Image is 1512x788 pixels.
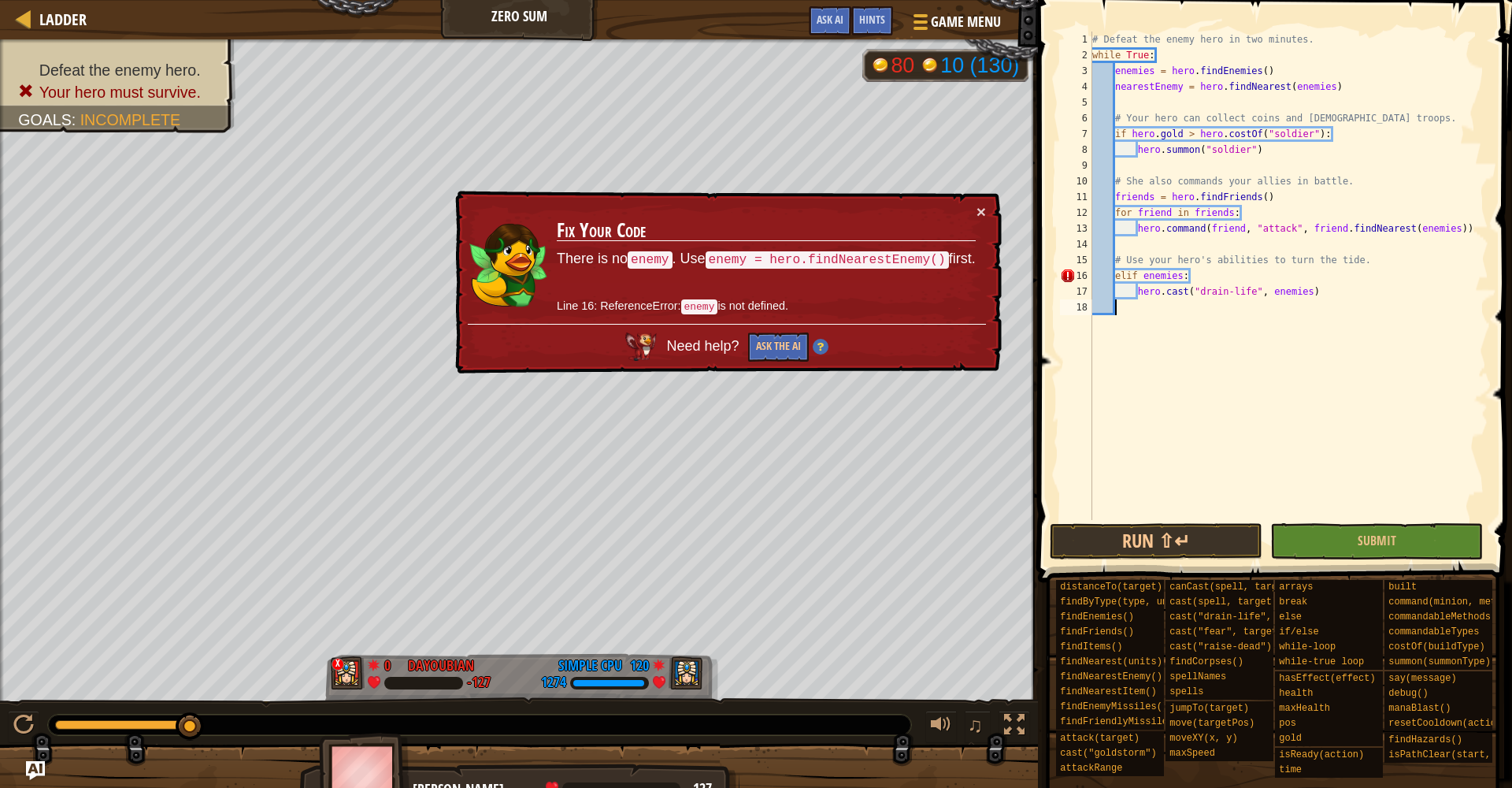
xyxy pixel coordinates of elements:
[557,249,976,269] p: There is no . Use first.
[1279,611,1302,623] span: else
[332,658,344,671] div: x
[1060,236,1092,252] div: 14
[80,111,180,128] span: Incomplete
[1169,611,1317,623] span: cast("drain-life", target)
[1388,656,1491,667] span: summon(summonType)
[31,9,87,30] a: Ladder
[1388,703,1451,714] span: manaBlast()
[1060,763,1122,774] span: attackRange
[931,12,1001,32] span: Game Menu
[1060,686,1156,697] span: findNearestItem()
[541,676,566,690] div: 1274
[666,338,743,354] span: Need help?
[1060,63,1092,79] div: 3
[408,656,474,676] div: Dayoubian
[1060,268,1092,284] div: 16
[1060,205,1092,221] div: 12
[1060,47,1092,63] div: 2
[1169,641,1272,652] span: cast("raise-dead")
[1060,671,1162,682] span: findNearestEnemy()
[1060,252,1092,268] div: 15
[1060,626,1134,637] span: findFriends()
[1060,748,1156,759] span: cast("goldstorm")
[558,656,622,676] div: Simple CPU
[1279,626,1318,637] span: if/else
[72,111,80,128] span: :
[1169,582,1294,593] span: canCast(spell, target)
[1388,626,1479,637] span: commandableTypes
[1279,688,1313,699] span: health
[1060,597,1191,608] span: findByType(type, units)
[748,333,809,362] button: Ask the AI
[1279,718,1296,729] span: pos
[1060,221,1092,236] div: 13
[1060,189,1092,205] div: 11
[1279,656,1364,667] span: while-true loop
[669,656,703,689] img: thang_avatar_frame.png
[1388,582,1417,593] span: built
[862,49,1028,82] div: Team 'humans' has 80 gold. Team 'ogres' has 10 now of 130 gold earned.
[965,711,991,743] button: ♫
[1388,641,1484,652] span: costOf(buildType)
[1388,611,1491,623] span: commandableMethods
[18,81,219,103] li: Your hero must survive.
[1060,79,1092,95] div: 4
[1060,110,1092,126] div: 6
[940,55,1019,76] div: 10 (130)
[1279,641,1336,652] span: while-loop
[1279,597,1307,608] span: break
[8,711,39,743] button: ⌘ + P: Play
[681,299,718,314] code: enemy
[1060,173,1092,189] div: 10
[1388,734,1462,745] span: findHazards()
[1169,686,1203,697] span: spells
[1279,582,1313,593] span: arrays
[1279,673,1375,684] span: hasEffect(effect)
[1279,703,1330,714] span: maxHealth
[557,298,976,315] p: Line 16: ReferenceError: is not defined.
[1358,532,1396,549] span: Submit
[1169,656,1243,667] span: findCorpses()
[1169,733,1237,744] span: moveXY(x, y)
[976,203,986,220] button: ×
[1169,748,1215,759] span: maxSpeed
[817,12,843,27] span: Ask AI
[1060,733,1140,744] span: attack(target)
[1279,764,1302,775] span: time
[1060,716,1184,727] span: findFriendlyMissiles()
[859,12,885,27] span: Hints
[813,339,828,355] img: Hint
[331,656,365,689] img: thang_avatar_frame.png
[625,333,657,361] img: AI
[39,84,201,101] span: Your hero must survive.
[1060,158,1092,173] div: 9
[18,111,72,128] span: Goals
[1060,641,1122,652] span: findItems()
[1279,749,1364,760] span: isReady(action)
[1388,718,1507,729] span: resetCooldown(action)
[1169,671,1226,682] span: spellNames
[1060,299,1092,315] div: 18
[706,251,949,269] code: enemy = hero.findNearestEnemy()
[26,761,45,780] button: Ask AI
[1060,284,1092,299] div: 17
[630,656,649,670] div: 120
[39,61,201,79] span: Defeat the enemy hero.
[1169,703,1249,714] span: jumpTo(target)
[39,9,87,30] span: Ladder
[1060,582,1162,593] span: distanceTo(target)
[1060,126,1092,142] div: 7
[1169,718,1254,729] span: move(targetPos)
[1388,673,1456,684] span: say(message)
[1050,523,1262,559] button: Run ⇧↵
[1060,95,1092,110] div: 5
[1060,32,1092,47] div: 1
[809,6,851,35] button: Ask AI
[467,676,491,690] div: -127
[925,711,957,743] button: Adjust volume
[891,55,914,76] div: 80
[968,713,984,737] span: ♫
[999,711,1030,743] button: Toggle fullscreen
[1060,142,1092,158] div: 8
[1060,611,1134,623] span: findEnemies()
